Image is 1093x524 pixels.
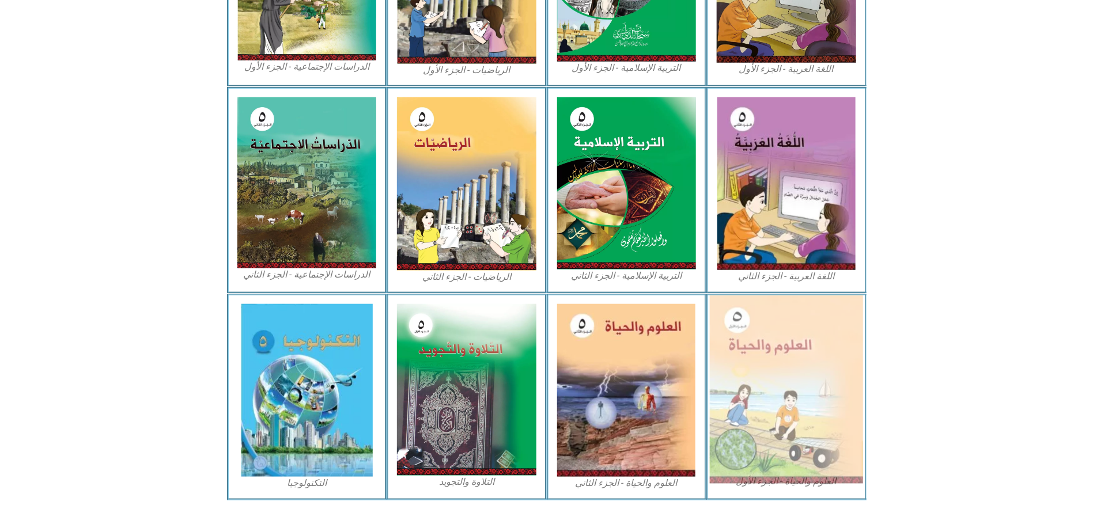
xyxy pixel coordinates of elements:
figcaption: التربية الإسلامية - الجزء الثاني [557,269,697,282]
figcaption: اللغة العربية - الجزء الثاني [717,270,856,283]
figcaption: اللغة العربية - الجزء الأول​ [717,63,856,75]
figcaption: الرياضيات - الجزء الثاني [397,271,536,283]
figcaption: التكنولوجيا [237,477,377,489]
figcaption: العلوم والحياة - الجزء الثاني [557,477,697,489]
figcaption: الدراسات الإجتماعية - الجزء الثاني [237,268,377,281]
figcaption: الرياضيات - الجزء الأول​ [397,64,536,77]
figcaption: التلاوة والتجويد [397,476,536,488]
figcaption: التربية الإسلامية - الجزء الأول [557,62,697,74]
figcaption: الدراسات الإجتماعية - الجزء الأول​ [237,60,377,73]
